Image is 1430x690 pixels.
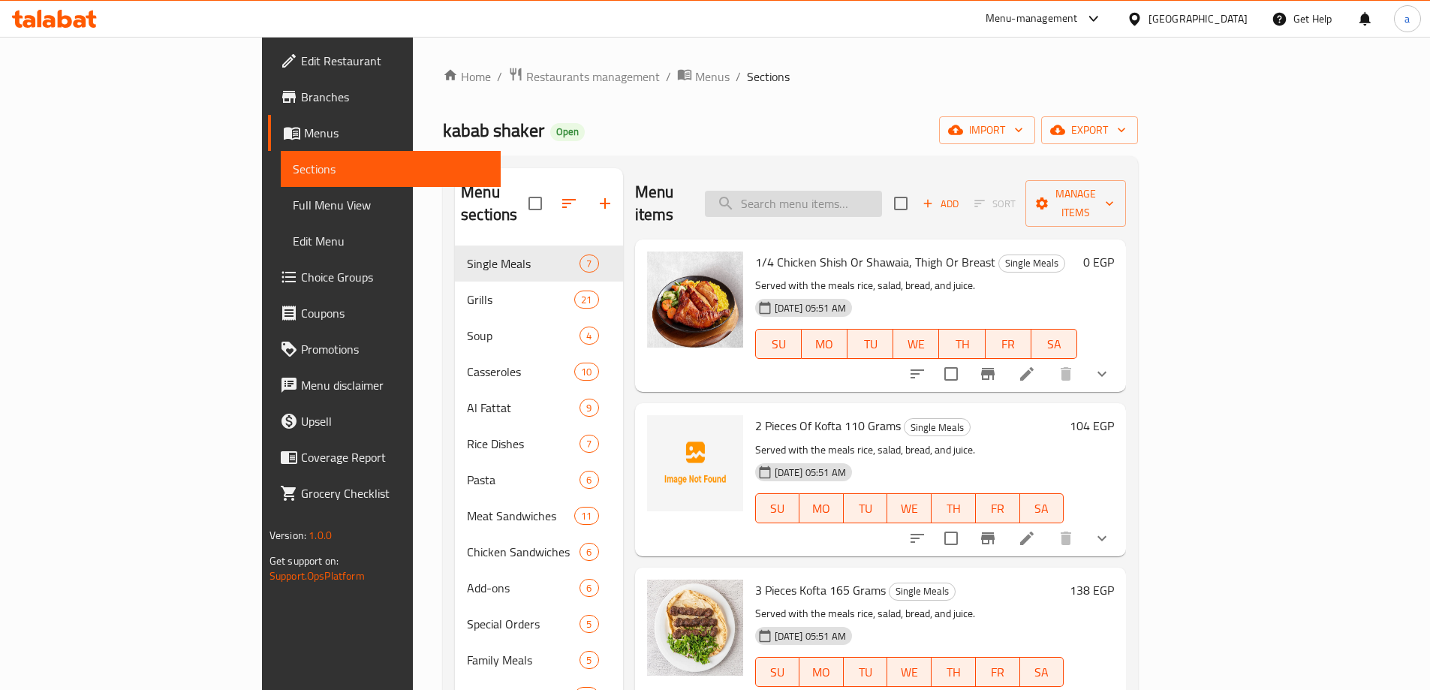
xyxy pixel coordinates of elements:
[755,251,995,273] span: 1/4 Chicken Shish Or Shawaia, Thigh Or Breast
[736,68,741,86] li: /
[550,123,585,141] div: Open
[1026,498,1058,520] span: SA
[455,534,623,570] div: Chicken Sandwiches6
[301,268,489,286] span: Choice Groups
[580,257,598,271] span: 7
[301,448,489,466] span: Coverage Report
[467,543,580,561] span: Chicken Sandwiches
[580,545,598,559] span: 6
[844,493,888,523] button: TU
[1084,520,1120,556] button: show more
[917,192,965,215] span: Add item
[301,88,489,106] span: Branches
[268,367,501,403] a: Menu disclaimer
[575,509,598,523] span: 11
[574,507,598,525] div: items
[580,579,598,597] div: items
[301,376,489,394] span: Menu disclaimer
[889,583,956,601] div: Single Meals
[1037,333,1071,355] span: SA
[467,471,580,489] span: Pasta
[647,580,743,676] img: 3 Pieces Kofta 165 Grams
[301,484,489,502] span: Grocery Checklist
[269,551,339,571] span: Get support on:
[1084,356,1120,392] button: show more
[580,435,598,453] div: items
[890,583,955,600] span: Single Meals
[1018,365,1036,383] a: Edit menu item
[467,435,580,453] span: Rice Dishes
[455,390,623,426] div: Al Fattat9
[550,125,585,138] span: Open
[293,232,489,250] span: Edit Menu
[467,615,580,633] span: Special Orders
[467,363,574,381] div: Casseroles
[887,493,932,523] button: WE
[580,473,598,487] span: 6
[467,507,574,525] span: Meat Sandwiches
[970,520,1006,556] button: Branch-specific-item
[755,329,802,359] button: SU
[893,329,939,359] button: WE
[945,333,979,355] span: TH
[755,493,800,523] button: SU
[677,67,730,86] a: Menus
[970,356,1006,392] button: Branch-specific-item
[1020,657,1064,687] button: SA
[998,255,1065,273] div: Single Meals
[769,629,852,643] span: [DATE] 05:51 AM
[580,617,598,631] span: 5
[455,462,623,498] div: Pasta6
[899,333,933,355] span: WE
[755,657,800,687] button: SU
[1070,415,1114,436] h6: 104 EGP
[885,188,917,219] span: Select section
[455,642,623,678] div: Family Meals5
[268,79,501,115] a: Branches
[1083,252,1114,273] h6: 0 EGP
[999,255,1064,272] span: Single Meals
[802,329,847,359] button: MO
[755,276,1078,295] p: Served with the meals rice, salad, bread, and juice.
[762,661,794,683] span: SU
[1025,180,1126,227] button: Manage items
[519,188,551,219] span: Select all sections
[850,498,882,520] span: TU
[268,43,501,79] a: Edit Restaurant
[935,358,967,390] span: Select to update
[551,185,587,221] span: Sort sections
[304,124,489,142] span: Menus
[976,657,1020,687] button: FR
[580,399,598,417] div: items
[467,399,580,417] div: Al Fattat
[575,365,598,379] span: 10
[965,192,1025,215] span: Select section first
[755,604,1064,623] p: Served with the meals rice, salad, bread, and juice.
[467,255,580,273] div: Single Meals
[455,282,623,318] div: Grills21
[932,493,976,523] button: TH
[887,657,932,687] button: WE
[920,195,961,212] span: Add
[1048,520,1084,556] button: delete
[755,414,901,437] span: 2 Pieces Of Kofta 110 Grams
[755,579,886,601] span: 3 Pieces Kofta 165 Grams
[467,579,580,597] span: Add-ons
[455,318,623,354] div: Soup4
[847,329,893,359] button: TU
[938,661,970,683] span: TH
[986,10,1078,28] div: Menu-management
[580,543,598,561] div: items
[268,295,501,331] a: Coupons
[1018,529,1036,547] a: Edit menu item
[455,426,623,462] div: Rice Dishes7
[1048,356,1084,392] button: delete
[269,526,306,545] span: Version:
[281,187,501,223] a: Full Menu View
[467,291,574,309] span: Grills
[899,520,935,556] button: sort-choices
[951,121,1023,140] span: import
